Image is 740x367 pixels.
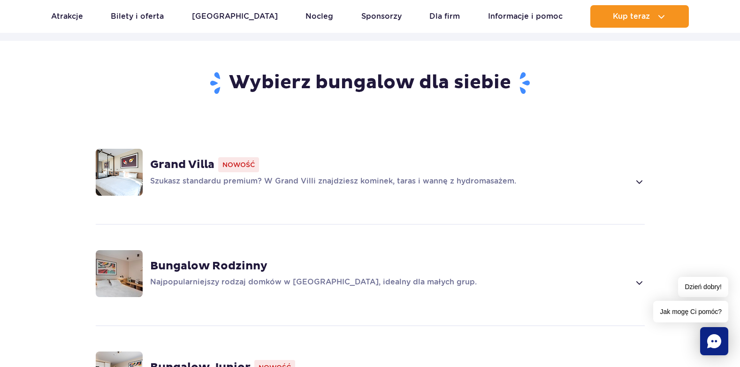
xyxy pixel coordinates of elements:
a: Nocleg [305,5,333,28]
h2: Wybierz bungalow dla siebie [95,71,645,95]
div: Chat [700,327,728,355]
strong: Grand Villa [150,158,214,172]
a: Dla firm [429,5,460,28]
a: [GEOGRAPHIC_DATA] [192,5,278,28]
button: Kup teraz [590,5,689,28]
a: Atrakcje [51,5,83,28]
p: Najpopularniejszy rodzaj domków w [GEOGRAPHIC_DATA], idealny dla małych grup. [150,277,630,288]
a: Bilety i oferta [111,5,164,28]
p: Szukasz standardu premium? W Grand Villi znajdziesz kominek, taras i wannę z hydromasażem. [150,176,630,187]
span: Dzień dobry! [678,277,728,297]
span: Nowość [218,157,259,172]
span: Kup teraz [613,12,650,21]
a: Sponsorzy [361,5,402,28]
span: Jak mogę Ci pomóc? [653,301,728,322]
strong: Bungalow Rodzinny [150,259,267,273]
a: Informacje i pomoc [488,5,563,28]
